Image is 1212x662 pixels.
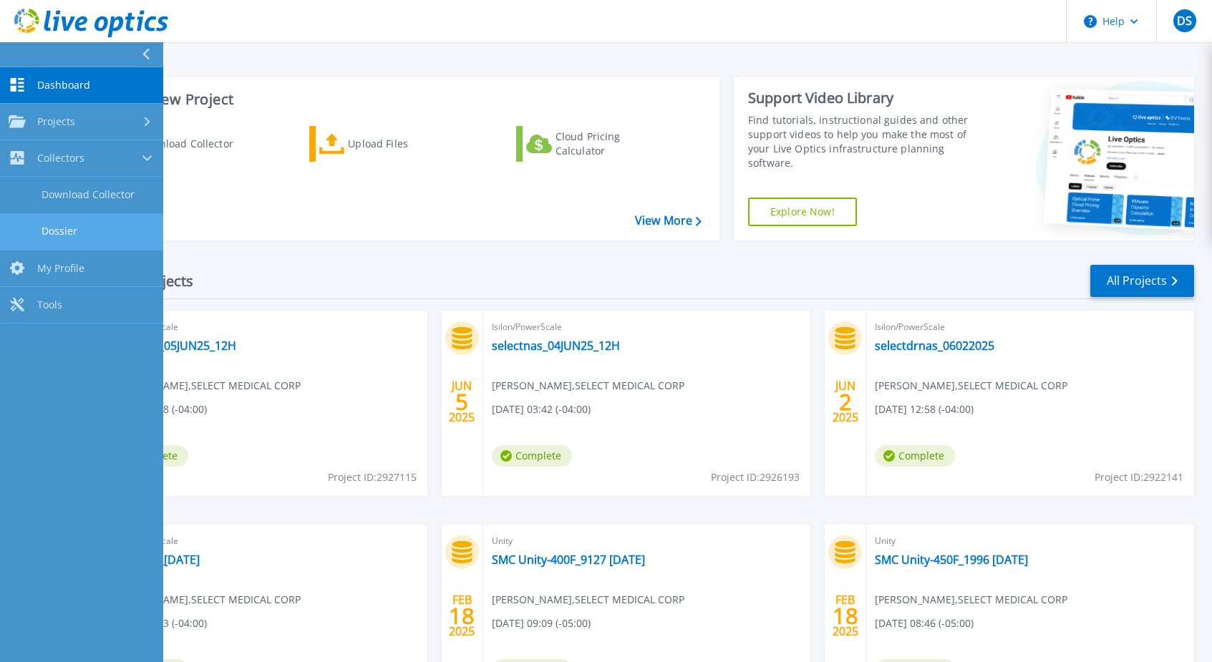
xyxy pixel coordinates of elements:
div: Support Video Library [748,89,981,107]
span: 18 [833,610,858,622]
span: 2 [839,396,852,408]
span: Complete [492,445,572,467]
span: [PERSON_NAME] , SELECT MEDICAL CORP [108,378,301,394]
span: [DATE] 09:09 (-05:00) [492,615,591,631]
div: Upload Files [348,130,462,158]
span: Dashboard [37,79,90,92]
span: Isilon/PowerScale [108,533,419,549]
span: Project ID: 2926193 [711,469,800,485]
span: Collectors [37,152,84,165]
a: selectnas_04JUN25_12H [492,339,620,353]
a: View More [635,214,702,228]
div: JUN 2025 [448,376,475,428]
a: selectdrnas_06022025 [875,339,994,353]
span: [PERSON_NAME] , SELECT MEDICAL CORP [108,592,301,608]
span: [PERSON_NAME] , SELECT MEDICAL CORP [875,378,1067,394]
span: Project ID: 2922141 [1095,469,1183,485]
span: Project ID: 2927115 [328,469,417,485]
a: Explore Now! [748,198,857,226]
span: Isilon/PowerScale [875,319,1186,335]
span: [DATE] 08:46 (-05:00) [875,615,974,631]
div: JUN 2025 [832,376,859,428]
span: 18 [449,610,475,622]
a: Download Collector [102,126,261,162]
span: Projects [37,115,75,128]
div: FEB 2025 [832,590,859,642]
span: Isilon/PowerScale [492,319,803,335]
a: SMC Unity-450F_1996 [DATE] [875,553,1028,567]
h3: Start a New Project [102,92,701,107]
a: Upload Files [309,126,469,162]
span: [DATE] 03:42 (-04:00) [492,401,591,417]
span: 5 [455,396,468,408]
div: FEB 2025 [448,590,475,642]
a: selectnas_05JUN25_12H [108,339,236,353]
span: Unity [492,533,803,549]
span: [PERSON_NAME] , SELECT MEDICAL CORP [492,378,684,394]
span: DS [1177,15,1192,26]
div: Cloud Pricing Calculator [556,130,670,158]
a: All Projects [1090,265,1194,297]
span: Isilon/PowerScale [108,319,419,335]
span: [PERSON_NAME] , SELECT MEDICAL CORP [875,592,1067,608]
div: Download Collector [138,130,253,158]
span: [DATE] 12:58 (-04:00) [875,401,974,417]
span: My Profile [37,262,84,275]
div: Find tutorials, instructional guides and other support videos to help you make the most of your L... [748,113,981,170]
span: Unity [875,533,1186,549]
span: [PERSON_NAME] , SELECT MEDICAL CORP [492,592,684,608]
span: Complete [875,445,955,467]
a: Cloud Pricing Calculator [516,126,676,162]
a: SMC Unity-400F_9127 [DATE] [492,553,645,567]
span: Tools [37,298,62,311]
